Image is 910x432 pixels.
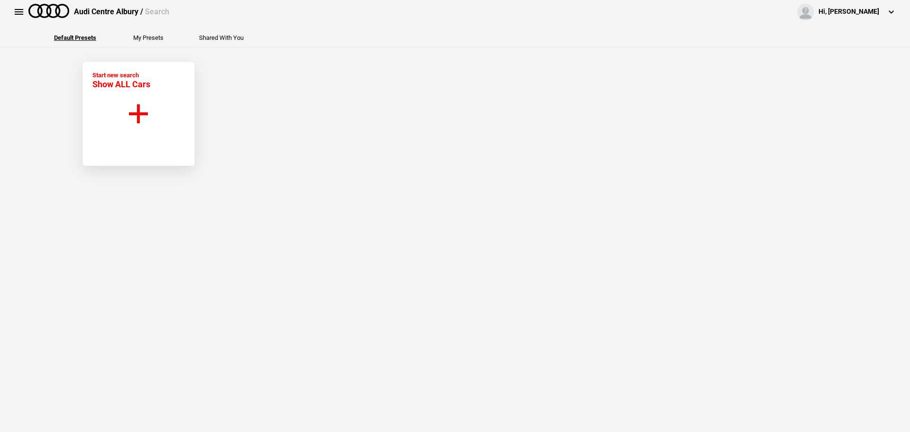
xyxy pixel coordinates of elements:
span: Show ALL Cars [92,79,150,89]
span: Search [145,7,169,16]
img: audi.png [28,4,69,18]
div: Audi Centre Albury / [74,7,169,17]
button: My Presets [133,35,164,41]
button: Default Presets [54,35,96,41]
div: Hi, [PERSON_NAME] [819,7,879,17]
div: Start new search [92,72,150,89]
button: Start new search Show ALL Cars [82,62,195,166]
button: Shared With You [199,35,244,41]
